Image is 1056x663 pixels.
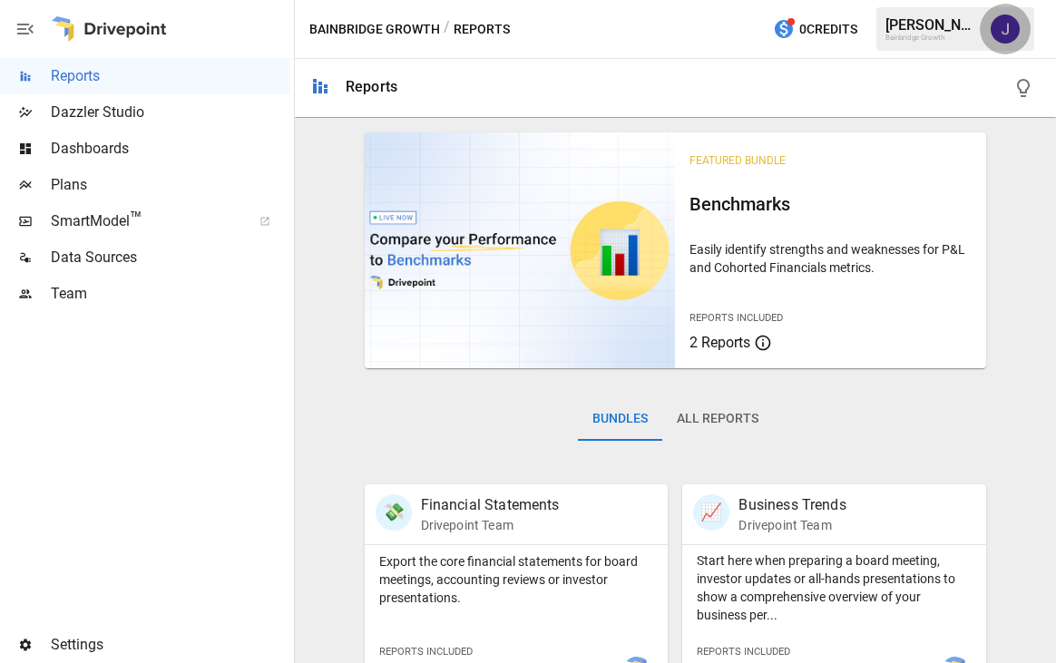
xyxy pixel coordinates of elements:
[578,397,662,441] button: Bundles
[738,516,846,534] p: Drivepoint Team
[444,18,450,41] div: /
[689,190,972,219] h6: Benchmarks
[799,18,857,41] span: 0 Credits
[980,4,1031,54] button: Jaithra Koritala
[421,494,560,516] p: Financial Statements
[738,494,846,516] p: Business Trends
[51,247,290,268] span: Data Sources
[697,646,790,658] span: Reports Included
[51,634,290,656] span: Settings
[885,34,980,42] div: Bainbridge Growth
[51,102,290,123] span: Dazzler Studio
[885,16,980,34] div: [PERSON_NAME]
[379,552,654,607] p: Export the core financial statements for board meetings, accounting reviews or investor presentat...
[51,210,240,232] span: SmartModel
[51,65,290,87] span: Reports
[689,154,786,167] span: Featured Bundle
[346,78,397,95] div: Reports
[130,208,142,230] span: ™
[693,494,729,531] div: 📈
[365,132,676,368] img: video thumbnail
[379,646,473,658] span: Reports Included
[689,240,972,277] p: Easily identify strengths and weaknesses for P&L and Cohorted Financials metrics.
[689,312,783,324] span: Reports Included
[51,174,290,196] span: Plans
[766,13,865,46] button: 0Credits
[991,15,1020,44] img: Jaithra Koritala
[662,397,773,441] button: All Reports
[309,18,440,41] button: Bainbridge Growth
[697,551,972,624] p: Start here when preparing a board meeting, investor updates or all-hands presentations to show a ...
[376,494,412,531] div: 💸
[51,283,290,305] span: Team
[51,138,290,160] span: Dashboards
[689,334,750,351] span: 2 Reports
[421,516,560,534] p: Drivepoint Team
